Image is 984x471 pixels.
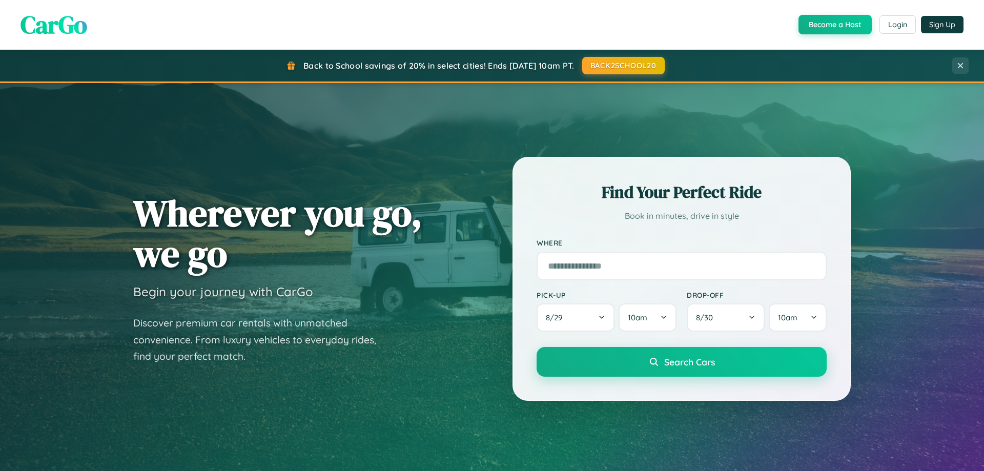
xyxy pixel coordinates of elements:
button: 8/30 [687,303,765,332]
h3: Begin your journey with CarGo [133,284,313,299]
span: 10am [778,313,797,322]
span: CarGo [20,8,87,42]
span: Search Cars [664,356,715,367]
span: 10am [628,313,647,322]
span: 8 / 29 [546,313,567,322]
button: Login [879,15,916,34]
button: Become a Host [798,15,872,34]
label: Pick-up [537,291,676,299]
span: 8 / 30 [696,313,718,322]
p: Discover premium car rentals with unmatched convenience. From luxury vehicles to everyday rides, ... [133,315,389,365]
button: BACK2SCHOOL20 [582,57,665,74]
label: Drop-off [687,291,827,299]
span: Back to School savings of 20% in select cities! Ends [DATE] 10am PT. [303,60,574,71]
button: 8/29 [537,303,614,332]
button: 10am [619,303,676,332]
button: Search Cars [537,347,827,377]
button: Sign Up [921,16,963,33]
p: Book in minutes, drive in style [537,209,827,223]
h1: Wherever you go, we go [133,193,422,274]
h2: Find Your Perfect Ride [537,181,827,203]
label: Where [537,239,827,248]
button: 10am [769,303,827,332]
